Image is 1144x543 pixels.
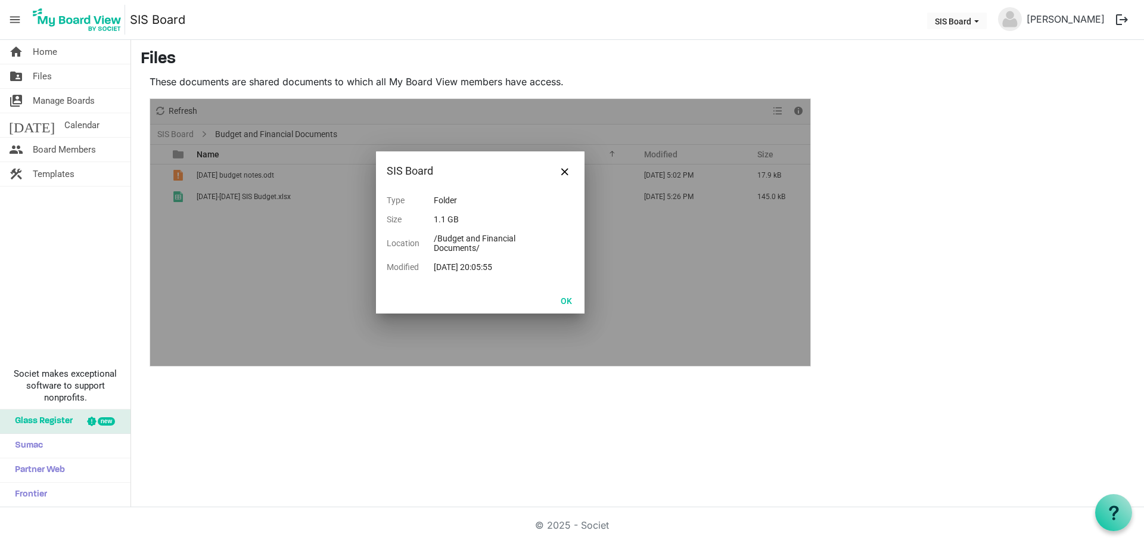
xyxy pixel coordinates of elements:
[553,292,580,309] button: OK
[5,368,125,404] span: Societ makes exceptional software to support nonprofits.
[9,113,55,137] span: [DATE]
[927,13,987,29] button: SIS Board dropdownbutton
[434,257,559,277] td: [DATE] 20:05:55
[9,40,23,64] span: home
[29,5,130,35] a: My Board View Logo
[9,409,73,433] span: Glass Register
[9,89,23,113] span: switch_account
[387,162,536,180] div: SIS Board
[387,257,434,277] td: Modified
[9,138,23,162] span: people
[9,434,43,458] span: Sumac
[9,483,47,507] span: Frontier
[141,49,1134,70] h3: Files
[33,40,57,64] span: Home
[387,210,434,229] td: Size
[98,417,115,426] div: new
[387,191,434,210] td: Type
[33,64,52,88] span: Files
[434,191,559,210] td: Folder
[150,75,811,89] p: These documents are shared documents to which all My Board View members have access.
[434,215,459,224] span: 1.1 GB
[9,162,23,186] span: construction
[33,138,96,162] span: Board Members
[387,229,434,257] td: Location
[556,162,574,180] button: Close
[33,162,74,186] span: Templates
[434,229,559,257] td: /Budget and Financial Documents/
[33,89,95,113] span: Manage Boards
[4,8,26,31] span: menu
[1022,7,1109,31] a: [PERSON_NAME]
[535,519,609,531] a: © 2025 - Societ
[9,64,23,88] span: folder_shared
[130,8,185,32] a: SIS Board
[1109,7,1134,32] button: logout
[998,7,1022,31] img: no-profile-picture.svg
[29,5,125,35] img: My Board View Logo
[64,113,100,137] span: Calendar
[9,458,65,482] span: Partner Web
